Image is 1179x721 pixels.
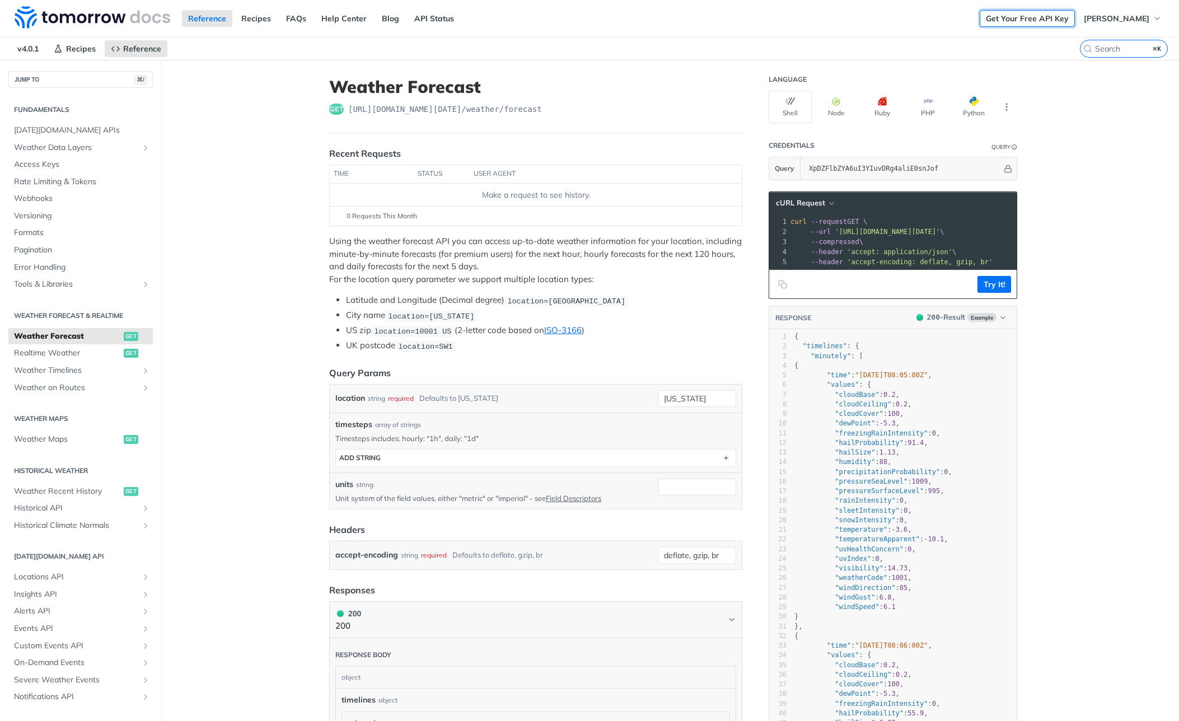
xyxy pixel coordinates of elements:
a: Help Center [315,10,373,27]
i: Information [1012,144,1017,150]
button: Show subpages for Historical Climate Normals [141,521,150,530]
div: 3 [769,237,788,247]
span: 200 [916,314,923,321]
span: 0 [900,497,904,504]
div: 9 [769,409,787,419]
div: 8 [769,400,787,409]
span: Historical Climate Normals [14,520,138,531]
div: Credentials [769,141,815,150]
span: curl [790,218,807,226]
span: get [124,487,138,496]
span: "dewPoint" [835,419,875,427]
h2: Weather Maps [8,414,153,424]
span: Rate Limiting & Tokens [14,176,150,188]
span: Access Keys [14,159,150,170]
span: '[URL][DOMAIN_NAME][DATE]' [835,228,940,236]
div: Recent Requests [329,147,401,160]
span: 6.1 [883,603,896,611]
span: : , [794,497,907,504]
span: - [891,526,895,533]
button: Hide [1002,163,1014,174]
span: "precipitationProbability" [835,468,940,476]
kbd: ⌘K [1150,43,1164,54]
span: Recipes [66,44,96,54]
span: Weather Data Layers [14,142,138,153]
p: Timesteps includes: hourly: "1h", daily: "1d" [335,433,736,443]
a: Recipes [235,10,277,27]
button: Show subpages for Severe Weather Events [141,676,150,685]
div: 30 [769,612,787,621]
span: --request [811,218,847,226]
span: 6.8 [879,593,892,601]
button: Show subpages for Weather Timelines [141,366,150,375]
p: 200 [335,620,361,633]
span: : { [794,342,859,350]
a: Weather Mapsget [8,431,153,448]
span: 14.73 [887,564,907,572]
h2: Fundamentals [8,105,153,115]
div: Query [991,143,1010,151]
span: --header [811,258,843,266]
span: "time" [827,371,851,379]
span: : , [794,564,912,572]
span: 'accept-encoding: deflate, gzip, br' [847,258,993,266]
span: : [794,603,896,611]
h2: [DATE][DOMAIN_NAME] API [8,551,153,561]
button: Show subpages for Events API [141,624,150,633]
li: City name [346,309,742,322]
button: Show subpages for Weather on Routes [141,383,150,392]
a: ISO-3166 [544,325,582,335]
span: get [124,435,138,444]
span: Weather Maps [14,434,121,445]
a: Custom Events APIShow subpages for Custom Events API [8,638,153,654]
button: Ruby [860,91,904,123]
span: On-Demand Events [14,657,138,668]
span: cURL Request [776,198,825,208]
span: Error Handling [14,262,150,273]
div: 12 [769,438,787,448]
span: 91.4 [907,439,924,447]
span: 1009 [912,477,928,485]
li: UK postcode [346,339,742,352]
div: 28 [769,593,787,602]
span: : , [794,458,892,466]
div: string [368,390,385,406]
a: Field Descriptors [546,494,601,503]
div: 15 [769,467,787,477]
button: Show subpages for Historical API [141,504,150,513]
a: Error Handling [8,259,153,276]
span: https://api.tomorrow.io/v4/weather/forecast [348,104,542,115]
span: : , [794,429,940,437]
div: 29 [769,602,787,612]
button: 200200-ResultExample [911,312,1011,323]
span: "minutely" [811,352,851,360]
div: array of strings [375,420,421,430]
span: 5.3 [883,419,896,427]
a: On-Demand EventsShow subpages for On-Demand Events [8,654,153,671]
img: Tomorrow.io Weather API Docs [15,6,170,29]
span: --url [811,228,831,236]
span: --compressed [811,238,859,246]
span: { [794,333,798,340]
div: 32 [769,631,787,641]
span: Example [967,313,996,322]
div: 1 [769,332,787,341]
button: Show subpages for Locations API [141,573,150,582]
span: location=SW1 [398,342,452,350]
button: More Languages [998,99,1015,115]
button: JUMP TO⌘/ [8,71,153,88]
th: user agent [470,165,719,183]
span: [DATE][DOMAIN_NAME] APIs [14,125,150,136]
span: "windGust" [835,593,875,601]
div: 21 [769,525,787,535]
span: \ [790,238,863,246]
span: Events API [14,623,138,634]
span: : , [794,419,900,427]
span: Tools & Libraries [14,279,138,290]
a: API Status [408,10,460,27]
span: Weather on Routes [14,382,138,394]
input: apikey [803,157,1002,180]
a: Severe Weather EventsShow subpages for Severe Weather Events [8,672,153,689]
span: Weather Timelines [14,365,138,376]
span: Reference [123,44,161,54]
